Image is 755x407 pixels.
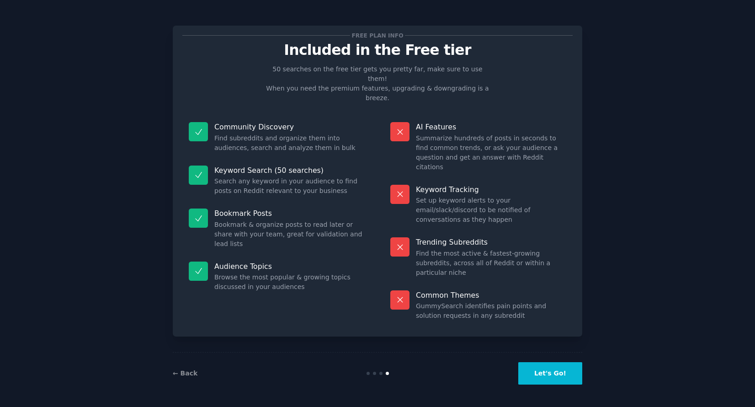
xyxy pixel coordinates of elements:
[214,166,365,175] p: Keyword Search (50 searches)
[416,122,566,132] p: AI Features
[182,42,573,58] p: Included in the Free tier
[173,370,197,377] a: ← Back
[214,220,365,249] dd: Bookmark & organize posts to read later or share with your team, great for validation and lead lists
[416,249,566,278] dd: Find the most active & fastest-growing subreddits, across all of Reddit or within a particular niche
[416,196,566,225] dd: Set up keyword alerts to your email/slack/discord to be notified of conversations as they happen
[214,209,365,218] p: Bookmark Posts
[350,31,405,40] span: Free plan info
[416,134,566,172] dd: Summarize hundreds of posts in seconds to find common trends, or ask your audience a question and...
[518,362,582,385] button: Let's Go!
[214,122,365,132] p: Community Discovery
[416,290,566,300] p: Common Themes
[214,177,365,196] dd: Search any keyword in your audience to find posts on Reddit relevant to your business
[262,64,493,103] p: 50 searches on the free tier gets you pretty far, make sure to use them! When you need the premiu...
[416,185,566,194] p: Keyword Tracking
[416,301,566,321] dd: GummySearch identifies pain points and solution requests in any subreddit
[214,262,365,271] p: Audience Topics
[416,237,566,247] p: Trending Subreddits
[214,134,365,153] dd: Find subreddits and organize them into audiences, search and analyze them in bulk
[214,273,365,292] dd: Browse the most popular & growing topics discussed in your audiences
